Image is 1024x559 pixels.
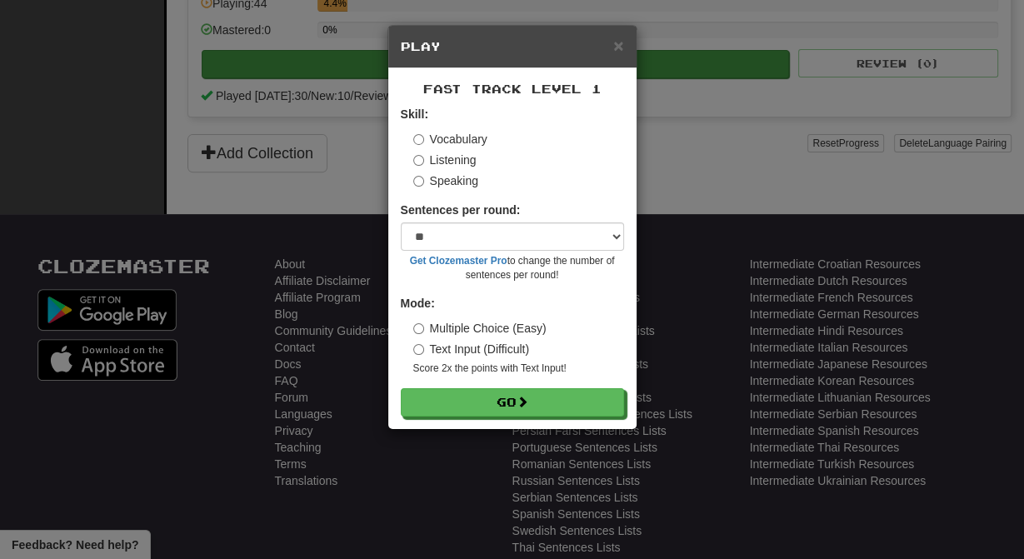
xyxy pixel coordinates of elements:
[413,134,424,145] input: Vocabulary
[413,172,478,189] label: Speaking
[413,155,424,166] input: Listening
[410,255,507,267] a: Get Clozemaster Pro
[413,341,530,357] label: Text Input (Difficult)
[413,320,547,337] label: Multiple Choice (Easy)
[401,38,624,55] h5: Play
[401,297,435,310] strong: Mode:
[413,362,624,376] small: Score 2x the points with Text Input !
[401,388,624,417] button: Go
[423,82,602,96] span: Fast Track Level 1
[401,107,428,121] strong: Skill:
[413,176,424,187] input: Speaking
[413,131,487,147] label: Vocabulary
[413,323,424,334] input: Multiple Choice (Easy)
[413,152,477,168] label: Listening
[401,202,521,218] label: Sentences per round:
[413,344,424,355] input: Text Input (Difficult)
[613,37,623,54] button: Close
[613,36,623,55] span: ×
[401,254,624,282] small: to change the number of sentences per round!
